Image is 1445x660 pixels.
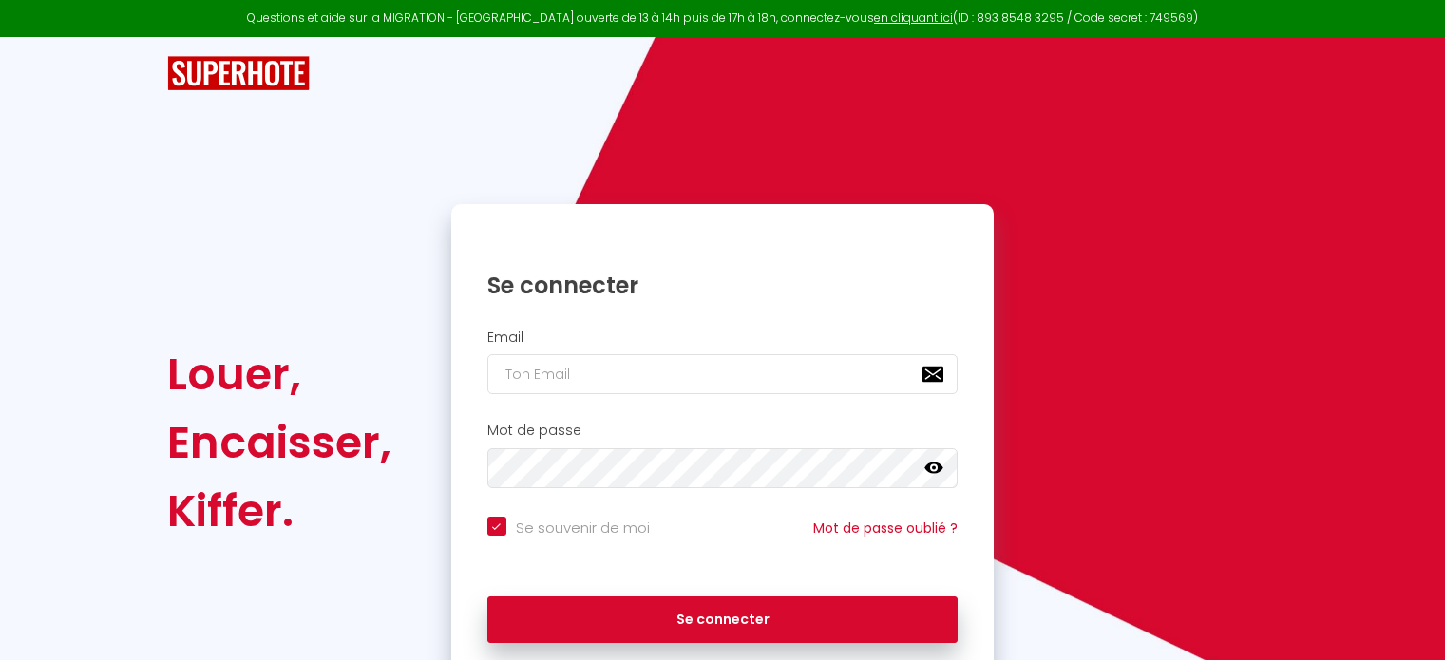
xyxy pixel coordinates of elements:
[874,9,953,26] a: en cliquant ici
[167,340,391,408] div: Louer,
[487,354,959,394] input: Ton Email
[487,330,959,346] h2: Email
[167,408,391,477] div: Encaisser,
[167,56,310,91] img: SuperHote logo
[167,477,391,545] div: Kiffer.
[487,423,959,439] h2: Mot de passe
[487,596,959,644] button: Se connecter
[813,519,958,537] a: Mot de passe oublié ?
[487,271,959,300] h1: Se connecter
